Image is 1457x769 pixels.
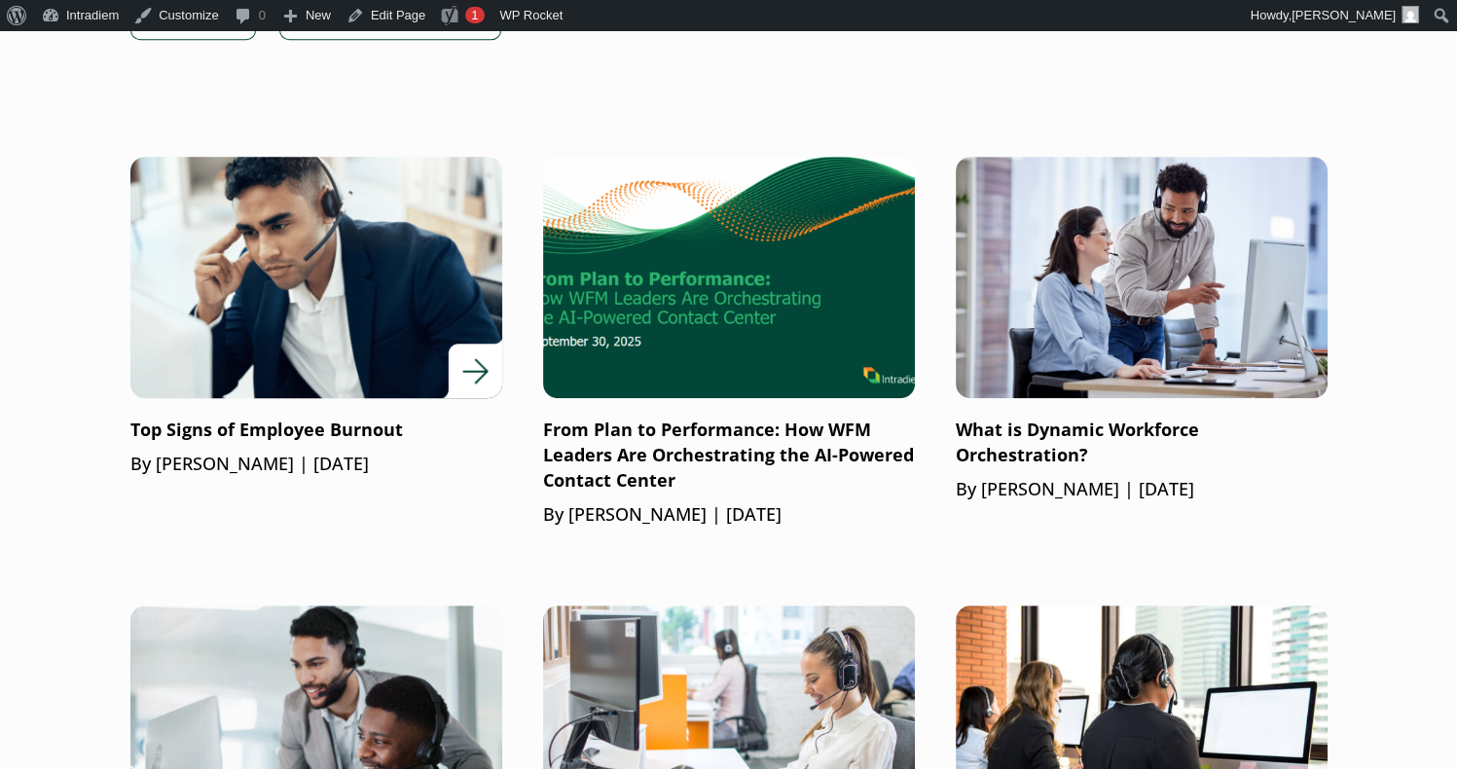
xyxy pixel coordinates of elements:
p: Top Signs of Employee Burnout [130,418,502,443]
p: From Plan to Performance: How WFM Leaders Are Orchestrating the AI-Powered Contact Center [543,418,915,494]
span: [PERSON_NAME] [1292,8,1396,22]
p: By [PERSON_NAME] | [DATE] [130,452,502,477]
a: From Plan to Performance: How WFM Leaders Are Orchestrating the AI-Powered Contact CenterBy [PERS... [543,157,915,528]
p: By [PERSON_NAME] | [DATE] [956,477,1328,502]
p: What is Dynamic Workforce Orchestration? [956,418,1328,468]
span: 1 [471,8,478,22]
a: Top Signs of Employee BurnoutBy [PERSON_NAME] | [DATE] [130,157,502,477]
a: What is Dynamic Workforce Orchestration?By [PERSON_NAME] | [DATE] [956,157,1328,502]
p: By [PERSON_NAME] | [DATE] [543,502,915,528]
